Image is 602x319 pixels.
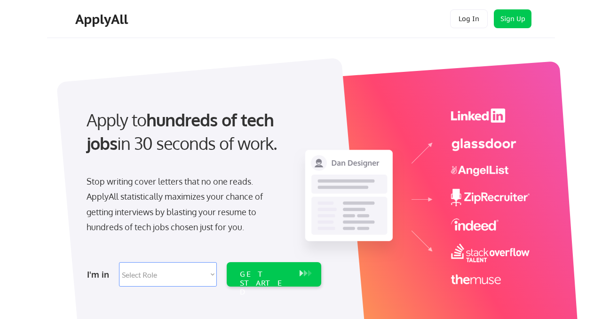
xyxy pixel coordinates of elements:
[75,11,131,27] div: ApplyAll
[240,270,290,297] div: GET STARTED
[87,108,317,156] div: Apply to in 30 seconds of work.
[494,9,531,28] button: Sign Up
[87,174,280,235] div: Stop writing cover letters that no one reads. ApplyAll statistically maximizes your chance of get...
[87,267,113,282] div: I'm in
[450,9,488,28] button: Log In
[87,109,278,154] strong: hundreds of tech jobs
